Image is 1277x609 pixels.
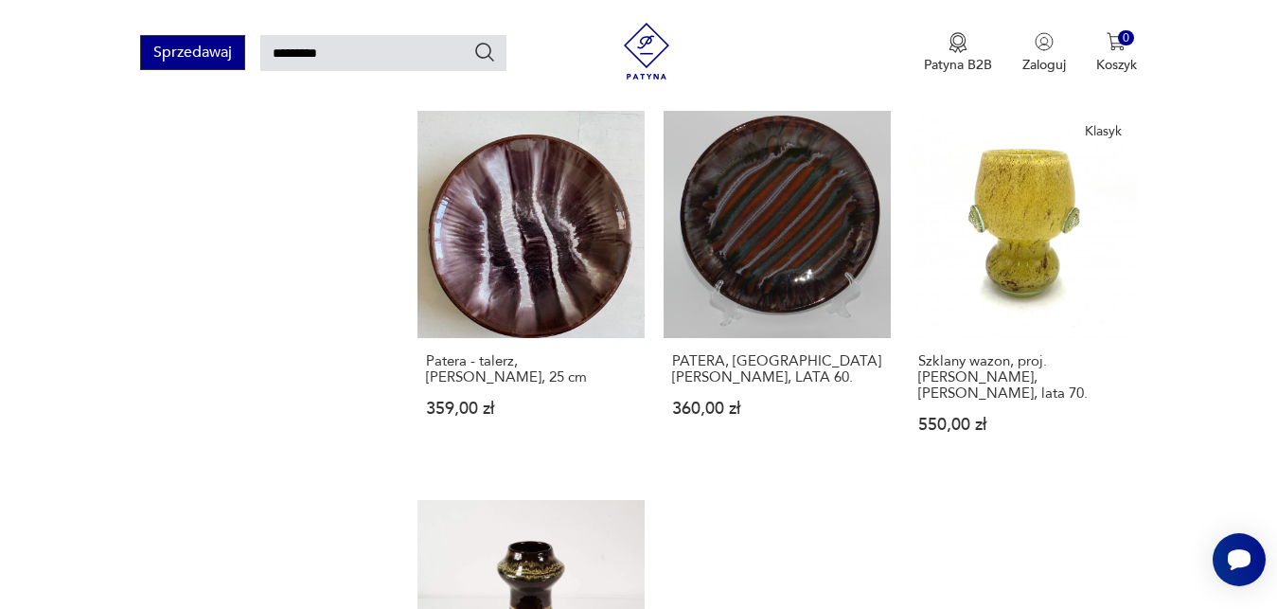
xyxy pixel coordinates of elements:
p: 359,00 zł [426,401,636,417]
a: KlasykSzklany wazon, proj. Wiesław Sawczuk, Łysa Góra, lata 70.Szklany wazon, proj. [PERSON_NAME]... [910,111,1137,470]
a: Ikona medaluPatyna B2B [924,32,992,74]
a: Patera - talerz, Łysa Góra, 25 cmPatera - talerz, [PERSON_NAME], 25 cm359,00 zł [417,111,645,470]
div: 0 [1118,30,1134,46]
img: Patyna - sklep z meblami i dekoracjami vintage [618,23,675,80]
button: 0Koszyk [1096,32,1137,74]
a: PATERA, KAMIONKA ŁYSA GÓRA, LATA 60.PATERA, [GEOGRAPHIC_DATA][PERSON_NAME], LATA 60.360,00 zł [664,111,891,470]
img: Ikonka użytkownika [1035,32,1054,51]
button: Patyna B2B [924,32,992,74]
h3: PATERA, [GEOGRAPHIC_DATA][PERSON_NAME], LATA 60. [672,353,882,385]
img: Ikona medalu [949,32,967,53]
h3: Szklany wazon, proj. [PERSON_NAME], [PERSON_NAME], lata 70. [918,353,1128,402]
button: Zaloguj [1022,32,1066,74]
p: Zaloguj [1022,56,1066,74]
p: 550,00 zł [918,417,1128,433]
p: 360,00 zł [672,401,882,417]
a: Sprzedawaj [140,47,245,61]
iframe: Smartsupp widget button [1213,533,1266,586]
button: Sprzedawaj [140,35,245,70]
p: Patyna B2B [924,56,992,74]
img: Ikona koszyka [1107,32,1126,51]
h3: Patera - talerz, [PERSON_NAME], 25 cm [426,353,636,385]
p: Koszyk [1096,56,1137,74]
button: Szukaj [473,41,496,63]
